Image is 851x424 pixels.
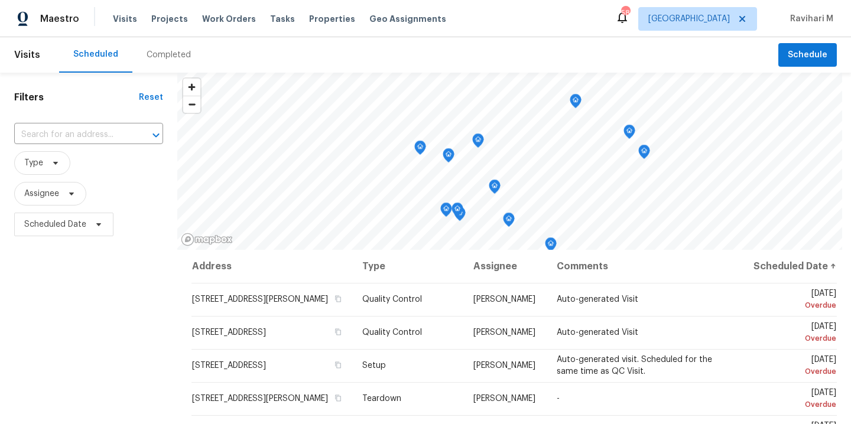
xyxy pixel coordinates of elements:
div: Overdue [751,299,836,311]
div: Overdue [751,366,836,377]
span: Type [24,157,43,169]
div: Map marker [489,180,501,198]
span: - [557,394,560,403]
span: Scheduled Date [24,218,86,230]
span: Ravihari M [785,13,833,25]
input: Search for an address... [14,126,130,144]
span: [DATE] [751,389,836,410]
button: Zoom in [183,79,200,96]
span: Auto-generated visit. Scheduled for the same time as QC Visit. [557,355,712,376]
span: Schedule [788,48,827,63]
button: Copy Address [333,293,343,304]
div: Map marker [623,125,635,143]
span: Projects [151,13,188,25]
span: Work Orders [202,13,256,25]
span: Maestro [40,13,79,25]
span: [GEOGRAPHIC_DATA] [648,13,730,25]
span: [STREET_ADDRESS] [192,361,266,370]
th: Scheduled Date ↑ [741,250,837,283]
span: [DATE] [751,355,836,377]
div: Map marker [440,203,452,221]
a: Mapbox homepage [181,233,233,246]
div: Map marker [503,213,515,231]
span: [PERSON_NAME] [473,394,535,403]
div: Map marker [414,141,426,159]
span: [DATE] [751,289,836,311]
span: [STREET_ADDRESS][PERSON_NAME] [192,295,328,304]
th: Comments [547,250,741,283]
div: Overdue [751,332,836,344]
span: [STREET_ADDRESS][PERSON_NAME] [192,394,328,403]
button: Zoom out [183,96,200,113]
div: Completed [147,49,191,61]
div: Map marker [472,133,484,152]
div: Map marker [452,203,463,221]
canvas: Map [177,73,842,250]
span: Teardown [362,394,401,403]
div: 58 [621,7,629,19]
th: Assignee [464,250,547,283]
button: Open [148,127,164,143]
th: Type [353,250,464,283]
div: Reset [139,92,163,103]
span: [PERSON_NAME] [473,295,535,304]
button: Copy Address [333,360,343,370]
div: Overdue [751,399,836,410]
span: Geo Assignments [369,13,446,25]
button: Copy Address [333,327,343,337]
span: Assignee [24,188,59,200]
button: Copy Address [333,393,343,403]
div: Map marker [545,237,557,256]
span: [PERSON_NAME] [473,361,535,370]
span: Quality Control [362,295,422,304]
span: Properties [309,13,355,25]
span: Quality Control [362,328,422,337]
span: Tasks [270,15,295,23]
span: [STREET_ADDRESS] [192,328,266,337]
span: Auto-generated Visit [557,328,638,337]
h1: Filters [14,92,139,103]
span: [DATE] [751,322,836,344]
div: Map marker [443,148,454,167]
span: Setup [362,361,386,370]
span: Visits [113,13,137,25]
div: Map marker [570,94,582,112]
span: [PERSON_NAME] [473,328,535,337]
th: Address [191,250,353,283]
span: Visits [14,42,40,68]
div: Map marker [638,145,650,163]
div: Scheduled [73,48,118,60]
button: Schedule [778,43,837,67]
span: Auto-generated Visit [557,295,638,304]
